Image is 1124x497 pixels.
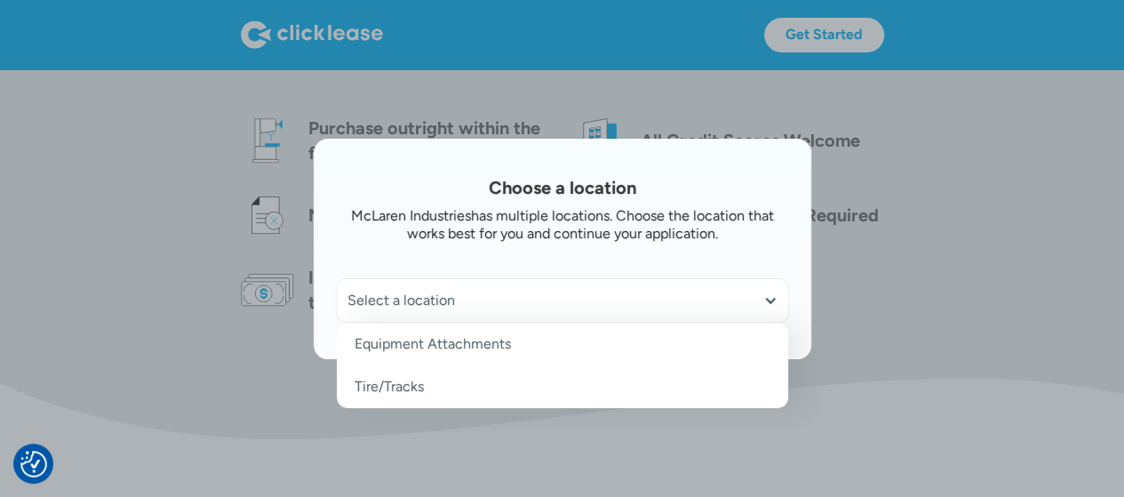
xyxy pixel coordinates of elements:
a: Tire/Tracks [337,365,788,408]
a: Equipment Attachments [337,323,788,365]
div: Select a location [347,292,777,309]
nav: Select a location [337,323,788,408]
div: McLaren Industries [351,207,471,224]
div: Select a location [337,279,788,322]
div: has multiple locations. Choose the location that works best for you and continue your application. [407,207,774,242]
button: Consent Preferences [20,451,47,477]
img: Revisit consent button [20,451,47,477]
h1: Choose a location [336,175,789,200]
